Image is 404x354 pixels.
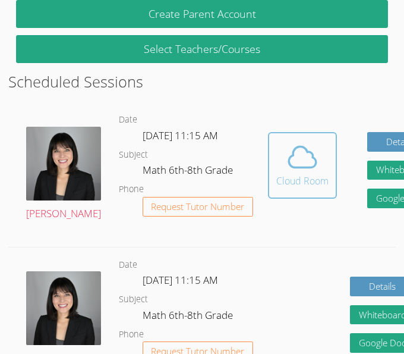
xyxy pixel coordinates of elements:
h2: Scheduled Sessions [8,70,396,93]
dt: Subject [119,148,148,162]
dd: Math 6th-8th Grade [143,307,235,327]
span: [DATE] 11:15 AM [143,273,218,287]
dt: Phone [119,182,144,197]
img: DSC_1773.jpeg [26,127,101,201]
button: Cloud Room [268,132,337,199]
button: Request Tutor Number [143,197,254,217]
span: Request Tutor Number [151,202,244,211]
span: [DATE] 11:15 AM [143,129,218,142]
dt: Subject [119,292,148,307]
dt: Date [119,258,137,272]
img: DSC_1773.jpeg [26,271,101,345]
dt: Date [119,112,137,127]
a: [PERSON_NAME] [26,127,101,223]
div: Cloud Room [276,174,329,188]
dt: Phone [119,327,144,342]
dd: Math 6th-8th Grade [143,162,235,182]
a: Select Teachers/Courses [16,35,389,63]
